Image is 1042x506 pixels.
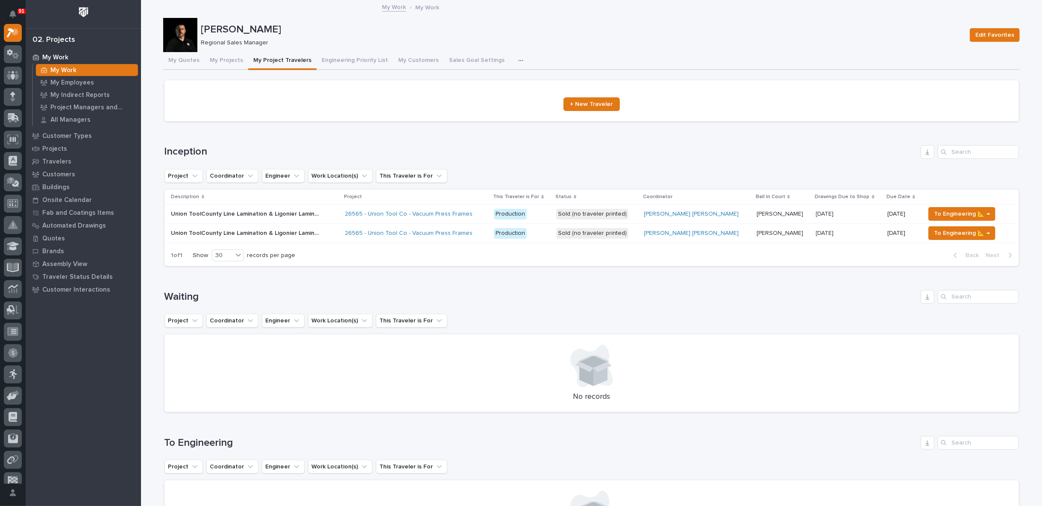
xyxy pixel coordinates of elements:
span: Edit Favorites [975,30,1014,40]
a: My Work [33,64,141,76]
a: Project Managers and Engineers [33,101,141,113]
img: Workspace Logo [76,4,91,20]
span: Back [961,252,979,259]
button: Work Location(s) [308,169,373,183]
button: This Traveler is For [376,460,447,474]
div: 30 [212,251,233,260]
p: [PERSON_NAME] [201,23,963,36]
h1: Inception [164,146,917,158]
p: Drawings Due to Shop [815,192,870,202]
div: Production [494,228,527,239]
button: Engineer [262,169,305,183]
a: Customer Types [26,129,141,142]
a: My Indirect Reports [33,89,141,101]
button: Engineer [262,314,305,328]
button: Coordinator [206,460,258,474]
a: Customer Interactions [26,283,141,296]
a: [PERSON_NAME] [PERSON_NAME] [644,230,739,237]
p: Customers [42,171,75,178]
button: Work Location(s) [308,314,373,328]
p: Assembly View [42,260,87,268]
p: All Managers [50,116,91,124]
button: To Engineering 📐 → [928,207,995,221]
button: Notifications [4,5,22,23]
a: 26565 - Union Tool Co - Vacuum Press Frames [345,230,473,237]
p: [DATE] [816,209,836,218]
p: Regional Sales Manager [201,39,960,47]
button: Engineering Priority List [317,52,393,70]
p: My Work [42,54,68,61]
button: Project [164,169,203,183]
button: Edit Favorites [970,28,1020,42]
a: Assembly View [26,257,141,270]
p: Show [193,252,208,259]
p: 1 of 1 [164,245,190,266]
a: My Employees [33,76,141,88]
div: Notifications91 [11,10,22,24]
p: Fab and Coatings Items [42,209,114,217]
a: Brands [26,245,141,257]
tr: Union ToolCounty Line Lamination & Ligonier Lamination - 2 and 3 Identical FrameUnion ToolCounty ... [164,205,1019,224]
p: [DATE] [816,228,836,237]
div: 02. Projects [32,35,75,45]
p: Due Date [886,192,910,202]
a: All Managers [33,114,141,126]
p: Status [555,192,572,202]
a: My Work [26,51,141,64]
p: Brands [42,248,64,255]
a: Onsite Calendar [26,193,141,206]
div: Production [494,209,527,219]
button: Sales Goal Settings [444,52,510,70]
a: [PERSON_NAME] [PERSON_NAME] [644,211,739,218]
p: Project Managers and Engineers [50,104,135,111]
div: Sold (no traveler printed) [556,228,628,239]
button: This Traveler is For [376,314,447,328]
p: [DATE] [887,230,918,237]
p: Project [344,192,362,202]
a: Projects [26,142,141,155]
p: My Indirect Reports [50,91,110,99]
div: Sold (no traveler printed) [556,209,628,219]
p: records per page [247,252,296,259]
p: Buildings [42,184,70,191]
button: To Engineering 📐 → [928,226,995,240]
tr: Union ToolCounty Line Lamination & Ligonier Lamination - Bottom FrameUnion ToolCounty Line Lamina... [164,224,1019,243]
input: Search [938,436,1019,450]
input: Search [938,290,1019,304]
p: No records [175,392,1009,402]
p: Projects [42,145,67,153]
button: Project [164,314,203,328]
p: [DATE] [887,211,918,218]
button: My Projects [205,52,248,70]
a: 26565 - Union Tool Co - Vacuum Press Frames [345,211,473,218]
p: Quotes [42,235,65,243]
button: Coordinator [206,169,258,183]
p: Traveler Status Details [42,273,113,281]
span: Next [986,252,1005,259]
a: Customers [26,168,141,181]
p: This Traveler is For [493,192,539,202]
button: This Traveler is For [376,169,447,183]
input: Search [938,145,1019,159]
p: [PERSON_NAME] [757,209,805,218]
button: Back [947,252,983,259]
a: Automated Drawings [26,219,141,232]
span: + New Traveler [570,101,613,107]
a: Fab and Coatings Items [26,206,141,219]
p: My Work [50,67,76,74]
p: Description [171,192,200,202]
p: My Employees [50,79,94,87]
button: Engineer [262,460,305,474]
p: Customer Types [42,132,92,140]
button: My Customers [393,52,444,70]
a: My Work [382,2,406,12]
a: Buildings [26,181,141,193]
h1: To Engineering [164,437,917,449]
p: 91 [19,8,24,14]
p: Travelers [42,158,71,166]
span: To Engineering 📐 → [934,209,990,219]
p: Onsite Calendar [42,196,92,204]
